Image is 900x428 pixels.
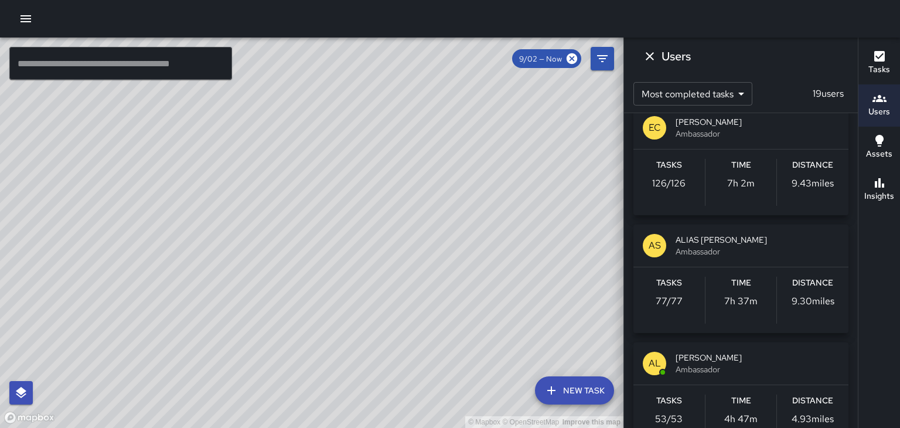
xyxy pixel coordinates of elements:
p: 19 users [808,87,848,101]
h6: Tasks [656,277,682,290]
p: AS [649,239,661,253]
h6: Distance [792,277,833,290]
p: 7h 2m [727,176,755,191]
button: Assets [858,127,900,169]
button: Insights [858,169,900,211]
p: EC [649,121,661,135]
span: [PERSON_NAME] [676,116,839,128]
span: Ambassador [676,246,839,257]
button: Filters [591,47,614,70]
h6: Insights [864,190,894,203]
button: New Task [535,376,614,405]
div: Most completed tasks [633,82,752,106]
p: 4h 47m [724,412,758,426]
span: Ambassador [676,364,839,375]
button: Dismiss [638,45,662,68]
h6: Users [662,47,691,66]
h6: Time [731,277,751,290]
p: 9.43 miles [792,176,834,191]
p: 9.30 miles [792,294,834,308]
p: 53 / 53 [655,412,683,426]
p: 126 / 126 [652,176,686,191]
button: Users [858,84,900,127]
h6: Tasks [656,395,682,407]
button: Tasks [858,42,900,84]
span: 9/02 — Now [512,54,569,64]
button: ASALIAS [PERSON_NAME]AmbassadorTasks77/77Time7h 37mDistance9.30miles [633,225,848,333]
div: 9/02 — Now [512,49,581,68]
p: AL [649,356,661,371]
span: ALIAS [PERSON_NAME] [676,234,839,246]
p: 4.93 miles [792,412,834,426]
h6: Assets [866,148,892,161]
button: EC[PERSON_NAME]AmbassadorTasks126/126Time7h 2mDistance9.43miles [633,107,848,215]
h6: Distance [792,159,833,172]
h6: Distance [792,395,833,407]
h6: Tasks [868,63,890,76]
span: Ambassador [676,128,839,140]
p: 7h 37m [724,294,758,308]
span: [PERSON_NAME] [676,352,839,364]
p: 77 / 77 [656,294,683,308]
h6: Users [868,106,890,118]
h6: Tasks [656,159,682,172]
h6: Time [731,159,751,172]
h6: Time [731,395,751,407]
